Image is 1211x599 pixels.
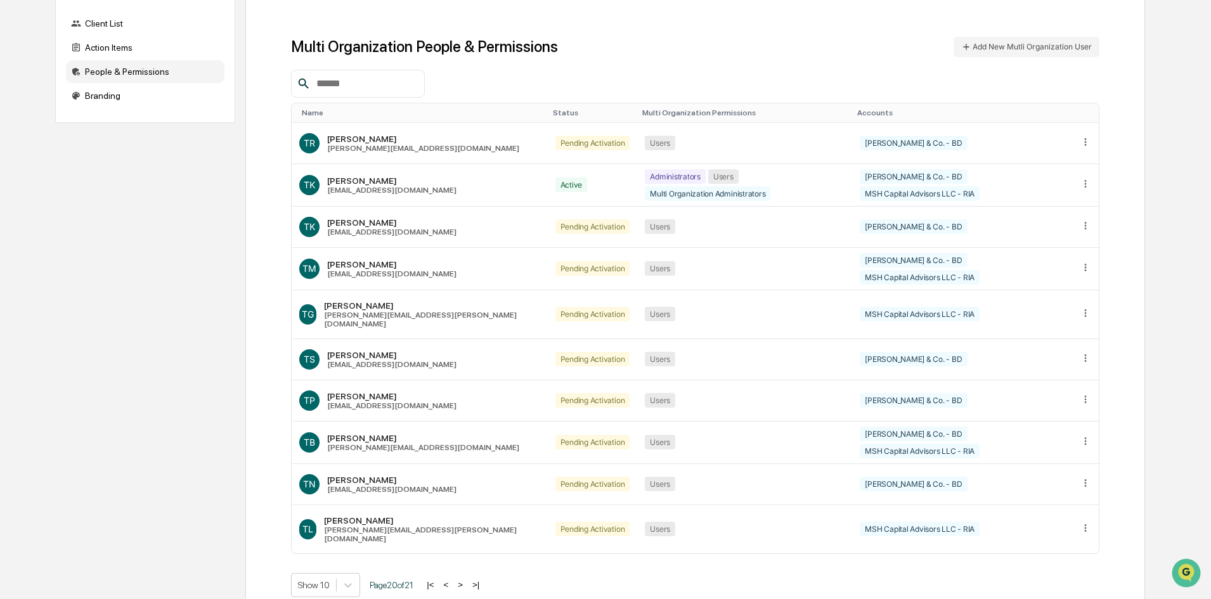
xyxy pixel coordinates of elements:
[304,221,315,232] span: TK
[645,352,675,366] div: Users
[327,475,457,485] div: [PERSON_NAME]
[327,360,457,369] div: [EMAIL_ADDRESS][DOMAIN_NAME]
[13,27,231,47] p: How can we help?
[642,108,847,117] div: Toggle SortBy
[327,269,457,278] div: [EMAIL_ADDRESS][DOMAIN_NAME]
[645,477,675,491] div: Users
[302,309,314,319] span: TG
[327,228,457,236] div: [EMAIL_ADDRESS][DOMAIN_NAME]
[324,300,540,311] div: [PERSON_NAME]
[708,169,739,184] div: Users
[860,444,980,458] div: MSH Capital Advisors LLC - RIA
[303,479,316,489] span: TN
[327,401,457,410] div: [EMAIL_ADDRESS][DOMAIN_NAME]
[327,134,519,144] div: [PERSON_NAME]
[324,515,540,525] div: [PERSON_NAME]
[555,136,630,150] div: Pending Activation
[66,36,224,59] div: Action Items
[645,261,675,276] div: Users
[553,108,633,117] div: Toggle SortBy
[860,136,967,150] div: [PERSON_NAME] & Co. - BD
[327,485,457,494] div: [EMAIL_ADDRESS][DOMAIN_NAME]
[645,169,706,184] div: Administrators
[555,477,630,491] div: Pending Activation
[370,580,413,590] span: Page 20 of 21
[860,169,967,184] div: [PERSON_NAME] & Co. - BD
[555,352,630,366] div: Pending Activation
[302,263,316,274] span: TM
[423,579,437,590] button: |<
[216,101,231,116] button: Start new chat
[302,524,313,534] span: TL
[327,391,457,401] div: [PERSON_NAME]
[92,161,102,171] div: 🗄️
[43,97,208,110] div: Start new chat
[327,433,519,443] div: [PERSON_NAME]
[645,136,675,150] div: Users
[327,176,457,186] div: [PERSON_NAME]
[645,219,675,234] div: Users
[304,354,315,364] span: TS
[555,261,630,276] div: Pending Activation
[327,350,457,360] div: [PERSON_NAME]
[302,108,542,117] div: Toggle SortBy
[8,155,87,177] a: 🖐️Preclearance
[645,393,675,408] div: Users
[327,217,457,228] div: [PERSON_NAME]
[324,311,540,328] div: [PERSON_NAME][EMAIL_ADDRESS][PERSON_NAME][DOMAIN_NAME]
[304,179,315,190] span: TK
[33,58,209,71] input: Clear
[43,110,160,120] div: We're available if you need us!
[66,60,224,83] div: People & Permissions
[1082,108,1094,117] div: Toggle SortBy
[66,84,224,107] div: Branding
[327,443,519,452] div: [PERSON_NAME][EMAIL_ADDRESS][DOMAIN_NAME]
[8,179,85,202] a: 🔎Data Lookup
[860,270,980,285] div: MSH Capital Advisors LLC - RIA
[324,525,540,543] div: [PERSON_NAME][EMAIL_ADDRESS][PERSON_NAME][DOMAIN_NAME]
[439,579,452,590] button: <
[25,184,80,196] span: Data Lookup
[645,307,675,321] div: Users
[555,219,630,234] div: Pending Activation
[25,160,82,172] span: Preclearance
[327,144,519,153] div: [PERSON_NAME][EMAIL_ADDRESS][DOMAIN_NAME]
[555,393,630,408] div: Pending Activation
[645,186,770,201] div: Multi Organization Administrators
[13,185,23,195] div: 🔎
[860,219,967,234] div: [PERSON_NAME] & Co. - BD
[860,307,980,321] div: MSH Capital Advisors LLC - RIA
[454,579,467,590] button: >
[555,522,630,536] div: Pending Activation
[860,186,980,201] div: MSH Capital Advisors LLC - RIA
[89,214,153,224] a: Powered byPylon
[860,477,967,491] div: [PERSON_NAME] & Co. - BD
[304,138,315,148] span: TR
[304,437,315,448] span: TB
[860,522,980,536] div: MSH Capital Advisors LLC - RIA
[860,393,967,408] div: [PERSON_NAME] & Co. - BD
[327,186,457,195] div: [EMAIL_ADDRESS][DOMAIN_NAME]
[954,37,1099,57] button: Add New Mutli Organization User
[860,253,967,267] div: [PERSON_NAME] & Co. - BD
[1170,557,1205,591] iframe: Open customer support
[13,97,36,120] img: 1746055101610-c473b297-6a78-478c-a979-82029cc54cd1
[857,108,1067,117] div: Toggle SortBy
[13,161,23,171] div: 🖐️
[555,435,630,449] div: Pending Activation
[555,307,630,321] div: Pending Activation
[291,37,558,56] h1: Multi Organization People & Permissions
[327,259,457,269] div: [PERSON_NAME]
[87,155,162,177] a: 🗄️Attestations
[645,435,675,449] div: Users
[860,352,967,366] div: [PERSON_NAME] & Co. - BD
[860,427,967,441] div: [PERSON_NAME] & Co. - BD
[66,12,224,35] div: Client List
[304,395,315,406] span: TP
[105,160,157,172] span: Attestations
[645,522,675,536] div: Users
[469,579,483,590] button: >|
[555,177,588,192] div: Active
